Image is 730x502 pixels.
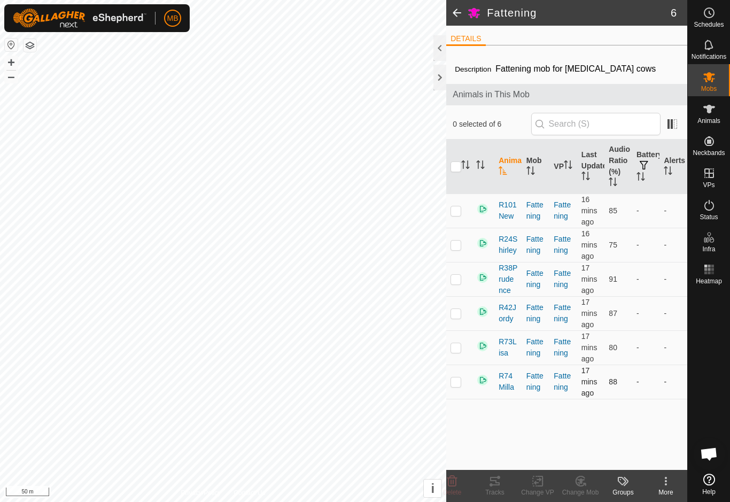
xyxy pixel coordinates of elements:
[554,337,571,357] a: Fattening
[499,168,507,176] p-sorticon: Activate to sort
[473,488,516,497] div: Tracks
[659,228,687,262] td: -
[476,305,489,318] img: returning on
[581,195,597,226] span: 11 Oct 2025 at 6:33 am
[522,140,550,194] th: Mob
[632,262,660,296] td: -
[476,237,489,250] img: returning on
[636,174,645,182] p-sorticon: Activate to sort
[632,140,660,194] th: Battery
[526,268,546,290] div: Fattening
[632,365,660,399] td: -
[693,150,725,156] span: Neckbands
[526,168,535,176] p-sorticon: Activate to sort
[499,370,518,393] span: R74Milla
[694,21,724,28] span: Schedules
[703,182,715,188] span: VPs
[13,9,146,28] img: Gallagher Logo
[701,86,717,92] span: Mobs
[487,6,671,19] h2: Fattening
[632,330,660,365] td: -
[499,262,518,296] span: R38Prudence
[644,488,687,497] div: More
[24,39,36,52] button: Map Layers
[476,339,489,352] img: returning on
[702,246,715,252] span: Infra
[526,302,546,325] div: Fattening
[702,489,716,495] span: Help
[697,118,720,124] span: Animals
[581,229,597,260] span: 11 Oct 2025 at 6:33 am
[632,194,660,228] td: -
[659,140,687,194] th: Alerts
[602,488,644,497] div: Groups
[181,488,221,498] a: Privacy Policy
[700,214,718,220] span: Status
[696,278,722,284] span: Heatmap
[499,336,518,359] span: R73Lisa
[554,303,571,323] a: Fattening
[526,370,546,393] div: Fattening
[604,140,632,194] th: Audio Ratio (%)
[609,206,617,215] span: 85
[659,296,687,330] td: -
[167,13,178,24] span: MB
[659,194,687,228] td: -
[581,366,597,397] span: 11 Oct 2025 at 6:33 am
[5,38,18,51] button: Reset Map
[526,336,546,359] div: Fattening
[659,262,687,296] td: -
[526,199,546,222] div: Fattening
[453,88,681,101] span: Animals in This Mob
[476,271,489,284] img: returning on
[516,488,559,497] div: Change VP
[692,53,726,60] span: Notifications
[632,228,660,262] td: -
[581,264,597,295] span: 11 Oct 2025 at 6:33 am
[659,330,687,365] td: -
[234,488,265,498] a: Contact Us
[554,269,571,289] a: Fattening
[499,199,518,222] span: R101New
[491,60,660,78] span: Fattening mob for [MEDICAL_DATA] cows
[461,162,470,171] p-sorticon: Activate to sort
[693,438,725,470] div: Open chat
[581,298,597,329] span: 11 Oct 2025 at 6:32 am
[476,162,485,171] p-sorticon: Activate to sort
[446,33,485,46] li: DETAILS
[554,200,571,220] a: Fattening
[609,275,617,283] span: 91
[609,343,617,352] span: 80
[554,372,571,391] a: Fattening
[494,140,522,194] th: Animal
[453,119,531,130] span: 0 selected of 6
[476,374,489,387] img: returning on
[632,296,660,330] td: -
[559,488,602,497] div: Change Mob
[431,481,434,496] span: i
[609,241,617,249] span: 75
[688,469,730,499] a: Help
[609,179,617,188] p-sorticon: Activate to sort
[499,234,518,256] span: R24Shirley
[549,140,577,194] th: VP
[554,235,571,254] a: Fattening
[581,173,590,182] p-sorticon: Activate to sort
[609,377,617,386] span: 88
[671,5,677,21] span: 6
[664,168,672,176] p-sorticon: Activate to sort
[5,56,18,69] button: +
[5,70,18,83] button: –
[499,302,518,325] span: R42Jordy
[443,489,462,496] span: Delete
[609,309,617,318] span: 87
[531,113,661,135] input: Search (S)
[424,480,441,497] button: i
[476,203,489,215] img: returning on
[526,234,546,256] div: Fattening
[577,140,605,194] th: Last Updated
[564,162,572,171] p-sorticon: Activate to sort
[659,365,687,399] td: -
[581,332,597,363] span: 11 Oct 2025 at 6:33 am
[455,65,491,73] label: Description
